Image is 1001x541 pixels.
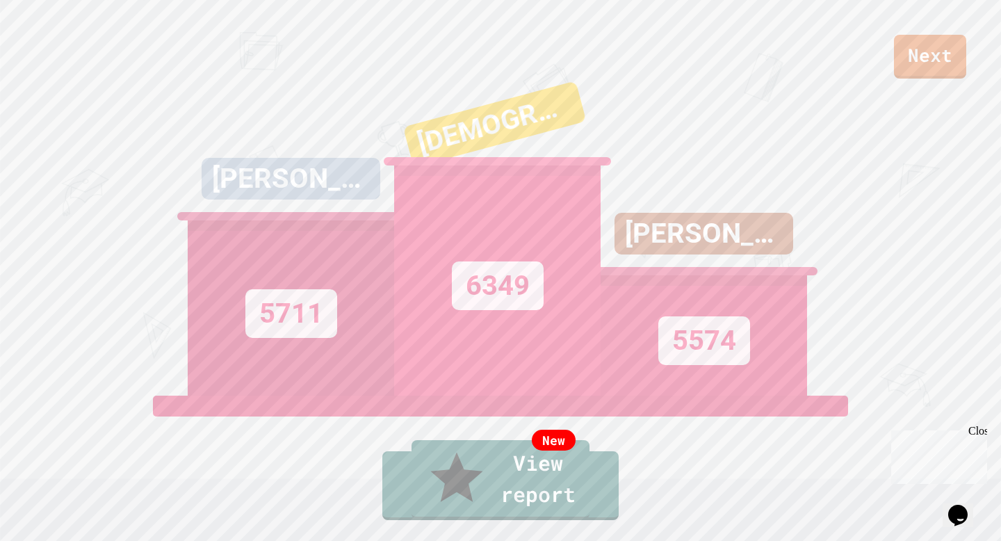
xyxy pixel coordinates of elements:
div: Chat with us now!Close [6,6,96,88]
div: [PERSON_NAME] [202,158,380,200]
div: 5574 [658,316,750,365]
iframe: chat widget [886,425,987,484]
iframe: chat widget [943,485,987,527]
div: [DEMOGRAPHIC_DATA] [403,81,587,167]
a: View report [412,440,589,519]
div: [PERSON_NAME] [615,213,793,255]
a: Next [894,35,966,79]
div: 5711 [245,289,337,338]
div: New [532,430,576,451]
div: 6349 [452,261,544,310]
